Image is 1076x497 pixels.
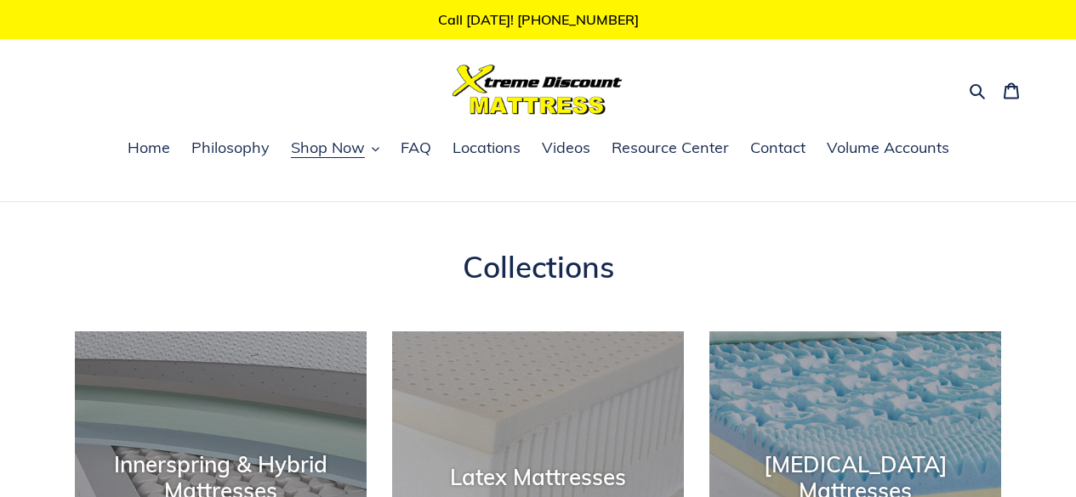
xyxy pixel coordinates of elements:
span: Home [128,138,170,158]
span: Philosophy [191,138,270,158]
a: Contact [742,136,814,161]
a: FAQ [392,136,440,161]
a: Philosophy [183,136,278,161]
img: Xtreme Discount Mattress [453,65,623,115]
span: Contact [750,138,806,158]
span: Videos [542,138,590,158]
a: Resource Center [603,136,737,161]
span: Shop Now [291,138,365,158]
span: Locations [453,138,521,158]
span: Resource Center [612,138,729,158]
h1: Collections [75,249,1002,285]
a: Volume Accounts [818,136,958,161]
a: Home [119,136,179,161]
a: Locations [444,136,529,161]
div: Latex Mattresses [392,465,684,491]
button: Shop Now [282,136,388,161]
a: Videos [533,136,599,161]
span: Volume Accounts [827,138,949,158]
span: FAQ [401,138,431,158]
